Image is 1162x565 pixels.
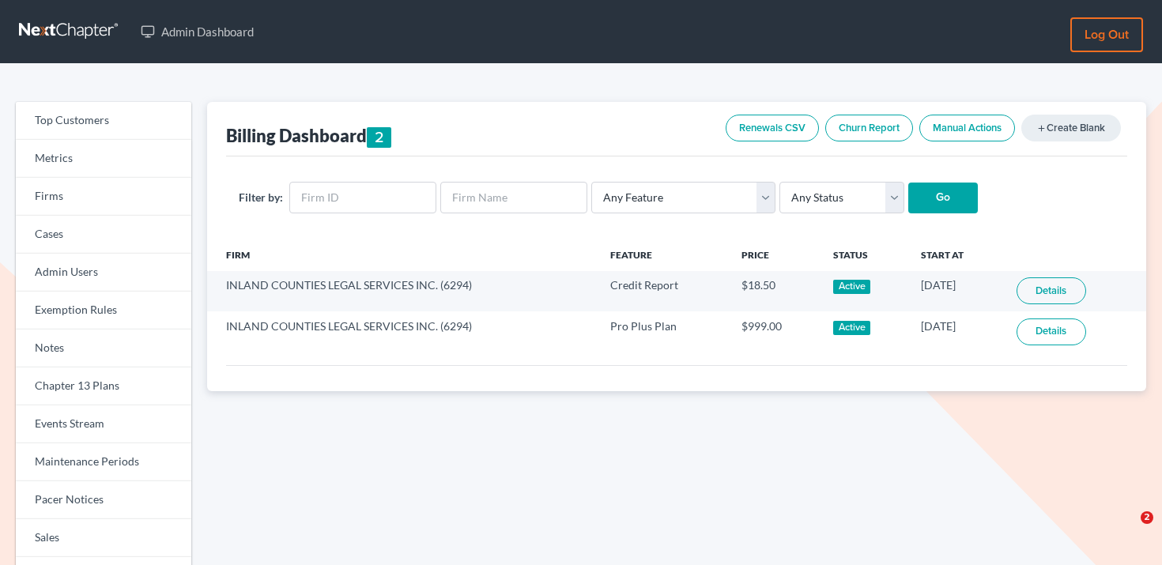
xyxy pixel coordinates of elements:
td: INLAND COUNTIES LEGAL SERVICES INC. (6294) [207,311,598,352]
td: $18.50 [729,271,821,311]
iframe: Intercom live chat [1108,511,1146,549]
td: $999.00 [729,311,821,352]
td: [DATE] [908,311,1004,352]
input: Firm ID [289,182,436,213]
input: Go [908,183,978,214]
div: Active [833,280,870,294]
a: Notes [16,330,191,367]
a: Details [1017,277,1086,304]
a: Renewals CSV [726,115,819,141]
th: Status [821,239,908,271]
td: Credit Report [598,271,729,311]
a: Firms [16,178,191,216]
label: Filter by: [239,189,283,205]
a: Manual Actions [919,115,1015,141]
td: Pro Plus Plan [598,311,729,352]
a: Churn Report [825,115,913,141]
a: Exemption Rules [16,292,191,330]
a: Admin Dashboard [133,17,262,46]
a: Metrics [16,140,191,178]
div: Active [833,321,870,335]
a: Chapter 13 Plans [16,367,191,405]
a: Sales [16,519,191,557]
th: Firm [207,239,598,271]
a: Log out [1070,17,1143,52]
td: INLAND COUNTIES LEGAL SERVICES INC. (6294) [207,271,598,311]
a: Top Customers [16,102,191,140]
td: [DATE] [908,271,1004,311]
th: Price [729,239,821,271]
th: Start At [908,239,1004,271]
a: Details [1017,318,1086,345]
a: Admin Users [16,254,191,292]
span: 2 [1141,511,1153,524]
th: Feature [598,239,729,271]
div: Billing Dashboard [226,124,392,148]
a: addCreate Blank [1021,115,1121,141]
i: add [1036,123,1047,134]
input: Firm Name [440,182,587,213]
a: Maintenance Periods [16,443,191,481]
a: Pacer Notices [16,481,191,519]
a: Cases [16,216,191,254]
div: 2 [367,127,392,148]
a: Events Stream [16,405,191,443]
